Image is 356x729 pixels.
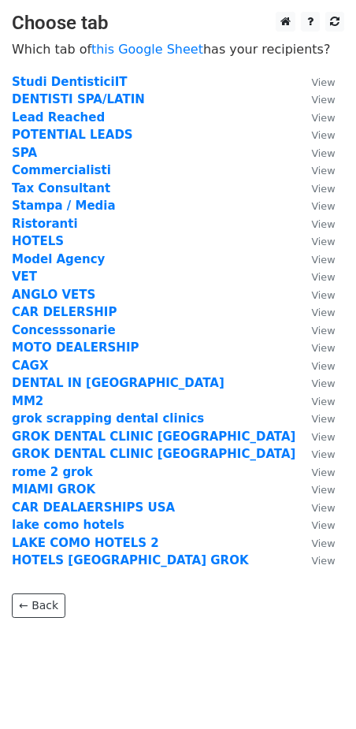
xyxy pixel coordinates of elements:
strong: lake como hotels [12,518,124,532]
small: View [311,448,335,460]
small: View [311,254,335,266]
a: SPA [12,146,37,160]
a: View [295,518,335,532]
a: View [295,323,335,337]
small: View [311,147,335,159]
a: POTENTIAL LEADS [12,128,133,142]
a: GROK DENTAL CLINIC [GEOGRAPHIC_DATA] [12,447,295,461]
a: CAGX [12,359,49,373]
small: View [311,325,335,337]
a: View [295,500,335,515]
a: View [295,146,335,160]
p: Which tab of has your recipients? [12,41,344,58]
a: Lead Reached [12,110,105,125]
a: View [295,359,335,373]
a: MIAMI GROK [12,482,95,497]
a: View [295,92,335,106]
a: DENTAL IN [GEOGRAPHIC_DATA] [12,376,224,390]
a: DENTISTI SPA/LATIN [12,92,145,106]
a: View [295,217,335,231]
a: View [295,110,335,125]
a: grok scrapping dental clinics [12,411,204,426]
a: ← Back [12,593,65,618]
a: Studi DentisticiIT [12,75,127,89]
a: View [295,75,335,89]
small: View [311,467,335,478]
a: View [295,411,335,426]
small: View [311,129,335,141]
small: View [311,519,335,531]
small: View [311,271,335,283]
h3: Choose tab [12,12,344,35]
small: View [311,502,335,514]
a: HOTELS [GEOGRAPHIC_DATA] GROK [12,553,249,567]
small: View [311,342,335,354]
a: Stampa / Media [12,199,116,213]
a: View [295,128,335,142]
a: View [295,163,335,177]
strong: GROK DENTAL CLINIC [GEOGRAPHIC_DATA] [12,430,295,444]
small: View [311,484,335,496]
a: View [295,447,335,461]
a: View [295,234,335,248]
a: View [295,199,335,213]
a: rome 2 grok [12,465,93,479]
a: View [295,181,335,195]
a: CAR DELERSHIP [12,305,117,319]
a: View [295,482,335,497]
small: View [311,555,335,567]
a: View [295,536,335,550]
small: View [311,236,335,247]
a: View [295,340,335,355]
small: View [311,413,335,425]
a: View [295,376,335,390]
strong: VET [12,270,37,284]
small: View [311,378,335,389]
strong: HOTELS [12,234,64,248]
a: Commercialisti [12,163,111,177]
small: View [311,94,335,106]
a: View [295,270,335,284]
a: LAKE COMO HOTELS 2 [12,536,159,550]
a: CAR DEALAERSHIPS USA [12,500,175,515]
a: View [295,252,335,266]
small: View [311,289,335,301]
a: Model Agency [12,252,105,266]
small: View [311,200,335,212]
small: View [311,360,335,372]
small: View [311,431,335,443]
a: View [295,430,335,444]
a: this Google Sheet [91,42,203,57]
strong: ANGLO VETS [12,288,95,302]
a: Ristoranti [12,217,78,231]
small: View [311,537,335,549]
small: View [311,183,335,195]
a: MM2 [12,394,43,408]
a: View [295,305,335,319]
a: Concesssonarie [12,323,116,337]
a: Tax Consultant [12,181,110,195]
strong: MOTO DEALERSHIP [12,340,139,355]
a: View [295,553,335,567]
a: View [295,394,335,408]
small: View [311,165,335,177]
